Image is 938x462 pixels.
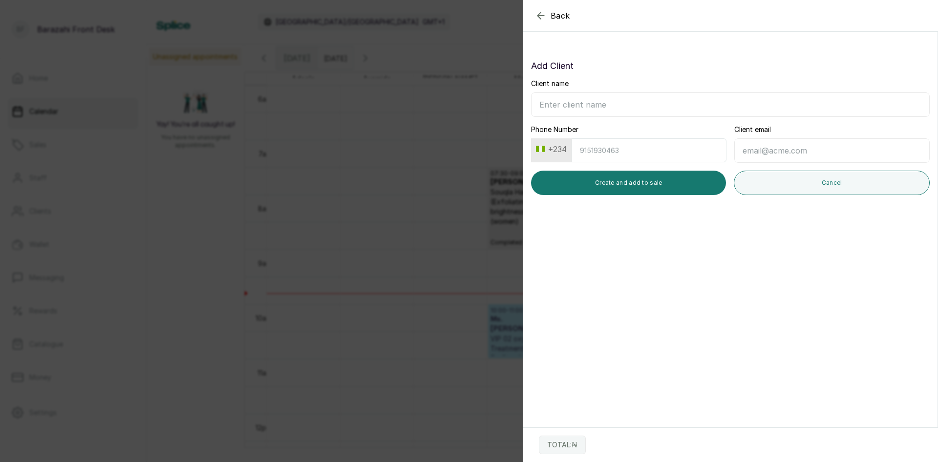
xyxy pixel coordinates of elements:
[572,138,726,162] input: 9151930463
[531,171,726,195] button: Create and add to sale
[734,125,771,134] label: Client email
[551,10,570,22] span: Back
[734,138,930,163] input: email@acme.com
[531,59,930,73] p: Add Client
[734,171,930,195] button: Cancel
[531,125,578,134] label: Phone Number
[531,79,569,88] label: Client name
[532,141,571,157] button: +234
[535,10,570,22] button: Back
[531,92,930,117] input: Enter client name
[547,440,577,450] p: TOTAL: ₦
